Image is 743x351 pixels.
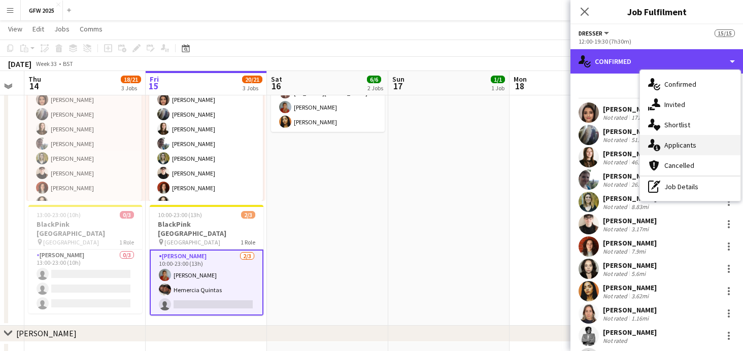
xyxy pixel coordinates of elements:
div: Not rated [603,203,629,210]
span: Mon [514,75,527,84]
div: 8.83mi [629,203,651,210]
span: Fri [150,75,159,84]
span: 14 [27,80,41,92]
h3: Job Fulfilment [570,5,743,18]
div: 26.46mi [629,181,654,188]
div: [PERSON_NAME] [603,305,657,314]
span: 13:00-23:00 (10h) [37,211,81,219]
div: Invited [640,94,740,115]
div: [PERSON_NAME] [603,261,657,270]
button: Dresser [579,29,611,37]
div: 1 Job [491,84,504,92]
div: [PERSON_NAME] [16,328,77,338]
div: Not rated [603,270,629,277]
span: Comms [80,24,103,33]
span: View [8,24,22,33]
div: Not rated [603,292,629,300]
div: 3.62mi [629,292,651,300]
a: Jobs [50,22,74,36]
div: [PERSON_NAME] [603,216,657,225]
app-job-card: 10:00-23:00 (13h)2/3BlackPink [GEOGRAPHIC_DATA] [GEOGRAPHIC_DATA]1 Role[PERSON_NAME]2/310:00-23:0... [150,205,263,315]
span: Thu [28,75,41,84]
div: Job Details [640,177,740,197]
div: 46.73mi [629,158,654,166]
div: [PERSON_NAME] [603,194,657,203]
span: Week 33 [33,60,59,67]
span: [GEOGRAPHIC_DATA] [164,238,220,246]
div: Cancelled [640,155,740,175]
div: Not rated [603,225,629,233]
span: 0/3 [120,211,134,219]
span: 6/6 [367,76,381,83]
app-card-role: [PERSON_NAME]3/310:00-23:00 (13h)[US_STATE][PERSON_NAME][PERSON_NAME][PERSON_NAME] [271,68,385,132]
span: Jobs [54,24,70,33]
div: 12:00-19:30 (7h30m) [579,38,735,45]
a: View [4,22,26,36]
span: 18 [512,80,527,92]
div: 2 Jobs [367,84,383,92]
div: Not rated [603,181,629,188]
div: 3 Jobs [121,84,141,92]
app-job-card: 12:00-19:30 (7h30m)15/15 [PERSON_NAME], [GEOGRAPHIC_DATA]1 RoleDresser15/1512:00-19:30 (7h30m)[PE... [28,51,142,201]
div: [DATE] [8,59,31,69]
h3: BlackPink [GEOGRAPHIC_DATA] [150,220,263,238]
div: Confirmed [570,49,743,74]
div: Confirmed [640,74,740,94]
span: 1 Role [241,238,255,246]
span: Sat [271,75,282,84]
span: 15/15 [715,29,735,37]
div: 51.35mi [629,136,654,144]
span: Edit [32,24,44,33]
div: Not rated [603,114,629,121]
app-card-role: [PERSON_NAME]0/313:00-23:00 (10h) [28,250,142,313]
app-card-role: Dresser15/1515:00-23:00 (8h)[PERSON_NAME][PERSON_NAME][PERSON_NAME][PERSON_NAME][PERSON_NAME][PER... [149,75,263,315]
span: Sun [392,75,404,84]
app-card-role: [PERSON_NAME]2/310:00-23:00 (13h)[PERSON_NAME]Hemercia Quintas [150,250,263,315]
div: 7.9mi [629,248,648,255]
div: Not rated [603,136,629,144]
div: [PERSON_NAME] [603,283,657,292]
div: 1.16mi [629,314,651,322]
span: 20/21 [242,76,262,83]
div: Shortlist [640,115,740,135]
div: [PERSON_NAME] [603,149,657,158]
span: 1 Role [119,238,134,246]
span: 10:00-23:00 (13h) [158,211,202,219]
span: 1/1 [491,76,505,83]
a: Comms [76,22,107,36]
span: 2/3 [241,211,255,219]
div: Applicants [640,135,740,155]
div: Not rated [603,158,629,166]
span: 15 [148,80,159,92]
div: 171.64mi [629,114,657,121]
h3: BlackPink [GEOGRAPHIC_DATA] [28,220,142,238]
button: GFW 2025 [21,1,63,20]
div: Not rated [603,248,629,255]
div: [PERSON_NAME] [603,328,657,337]
div: [PERSON_NAME] [603,104,657,114]
div: [PERSON_NAME] [603,171,657,181]
div: 5.6mi [629,270,648,277]
a: Edit [28,22,48,36]
div: 3.17mi [629,225,651,233]
div: 3 Jobs [243,84,262,92]
div: [PERSON_NAME] [603,238,657,248]
span: Dresser [579,29,602,37]
app-job-card: 15:00-23:00 (8h)15/15 [PERSON_NAME], [GEOGRAPHIC_DATA]1 RoleDresser15/1515:00-23:00 (8h)[PERSON_N... [149,51,263,201]
app-card-role: Dresser15/1512:00-19:30 (7h30m)[PERSON_NAME][PERSON_NAME][PERSON_NAME][PERSON_NAME][PERSON_NAME][... [28,75,142,315]
span: 17 [391,80,404,92]
div: BST [63,60,73,67]
div: Not rated [603,314,629,322]
div: [PERSON_NAME] [603,127,657,136]
div: Not rated [603,337,629,344]
app-job-card: 13:00-23:00 (10h)0/3BlackPink [GEOGRAPHIC_DATA] [GEOGRAPHIC_DATA]1 Role[PERSON_NAME]0/313:00-23:0... [28,205,142,313]
span: 18/21 [121,76,141,83]
span: [GEOGRAPHIC_DATA] [43,238,99,246]
span: 16 [269,80,282,92]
